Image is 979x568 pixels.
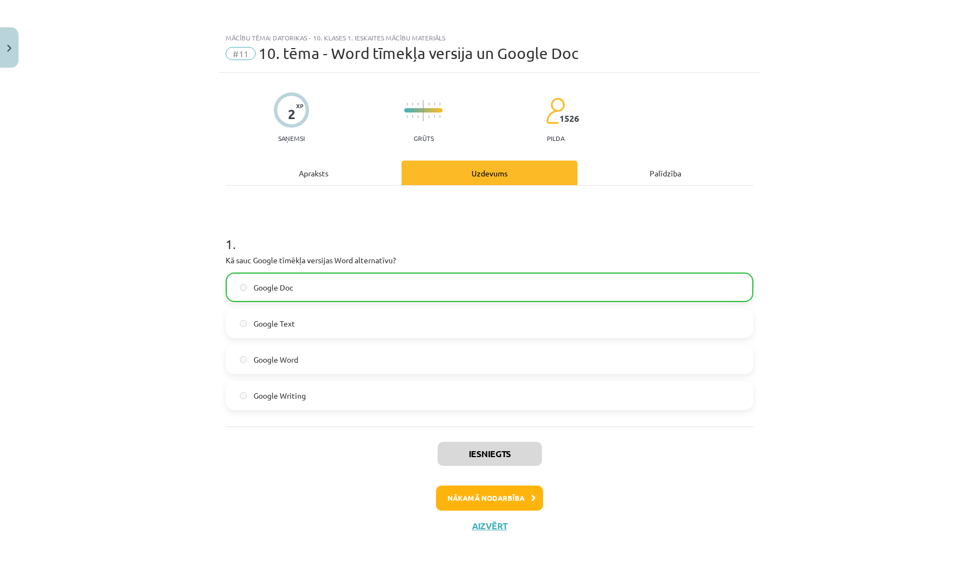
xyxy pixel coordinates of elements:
[226,255,753,266] p: Kā sauc Google tīmēkļa versijas Word alternatīvu?
[547,134,564,142] p: pilda
[439,115,440,118] img: icon-short-line-57e1e144782c952c97e751825c79c345078a6d821885a25fce030b3d8c18986b.svg
[417,103,418,105] img: icon-short-line-57e1e144782c952c97e751825c79c345078a6d821885a25fce030b3d8c18986b.svg
[226,34,753,42] div: Mācību tēma: Datorikas - 10. klases 1. ieskaites mācību materiāls
[546,97,565,125] img: students-c634bb4e5e11cddfef0936a35e636f08e4e9abd3cc4e673bd6f9a4125e45ecb1.svg
[226,161,402,185] div: Apraksts
[240,392,247,399] input: Google Writing
[406,103,408,105] img: icon-short-line-57e1e144782c952c97e751825c79c345078a6d821885a25fce030b3d8c18986b.svg
[240,284,247,291] input: Google Doc
[226,47,256,60] span: #11
[469,520,510,531] button: Aizvērt
[288,106,296,122] div: 2
[434,115,435,118] img: icon-short-line-57e1e144782c952c97e751825c79c345078a6d821885a25fce030b3d8c18986b.svg
[436,486,543,511] button: Nākamā nodarbība
[428,103,429,105] img: icon-short-line-57e1e144782c952c97e751825c79c345078a6d821885a25fce030b3d8c18986b.svg
[412,115,413,118] img: icon-short-line-57e1e144782c952c97e751825c79c345078a6d821885a25fce030b3d8c18986b.svg
[226,217,753,251] h1: 1 .
[253,318,295,329] span: Google Text
[434,103,435,105] img: icon-short-line-57e1e144782c952c97e751825c79c345078a6d821885a25fce030b3d8c18986b.svg
[406,115,408,118] img: icon-short-line-57e1e144782c952c97e751825c79c345078a6d821885a25fce030b3d8c18986b.svg
[258,44,579,62] span: 10. tēma - Word tīmekļa versija un Google Doc
[428,115,429,118] img: icon-short-line-57e1e144782c952c97e751825c79c345078a6d821885a25fce030b3d8c18986b.svg
[423,100,424,121] img: icon-long-line-d9ea69661e0d244f92f715978eff75569469978d946b2353a9bb055b3ed8787d.svg
[253,354,298,365] span: Google Word
[439,103,440,105] img: icon-short-line-57e1e144782c952c97e751825c79c345078a6d821885a25fce030b3d8c18986b.svg
[253,282,293,293] span: Google Doc
[240,356,247,363] input: Google Word
[577,161,753,185] div: Palīdzība
[438,442,542,466] button: Iesniegts
[240,320,247,327] input: Google Text
[7,45,11,52] img: icon-close-lesson-0947bae3869378f0d4975bcd49f059093ad1ed9edebbc8119c70593378902aed.svg
[296,103,303,109] span: XP
[414,134,434,142] p: Grūts
[559,114,579,123] span: 1526
[402,161,577,185] div: Uzdevums
[253,390,306,401] span: Google Writing
[274,134,309,142] p: Saņemsi
[417,115,418,118] img: icon-short-line-57e1e144782c952c97e751825c79c345078a6d821885a25fce030b3d8c18986b.svg
[412,103,413,105] img: icon-short-line-57e1e144782c952c97e751825c79c345078a6d821885a25fce030b3d8c18986b.svg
